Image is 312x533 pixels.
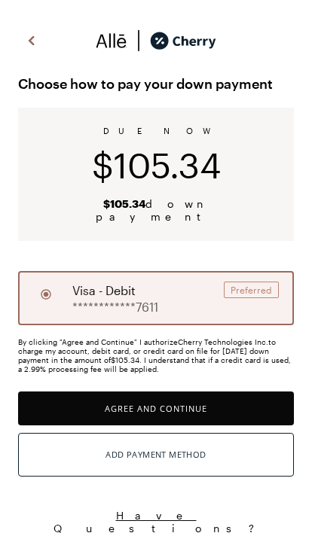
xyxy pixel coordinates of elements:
div: By clicking "Agree and Continue" I authorize Cherry Technologies Inc. to charge my account, debit... [18,337,294,373]
b: $105.34 [103,197,145,210]
button: Add Payment Method [18,433,294,477]
span: $105.34 [92,145,221,185]
span: down payment [36,197,276,223]
span: DUE NOW [103,126,210,136]
button: Agree and Continue [18,391,294,425]
span: visa - debit [72,282,136,300]
img: svg%3e [96,29,127,52]
div: Preferred [224,282,279,298]
img: svg%3e [23,29,41,52]
img: cherry_black_logo-DrOE_MJI.svg [150,29,216,52]
img: svg%3e [127,29,150,52]
span: Choose how to pay your down payment [18,72,294,96]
